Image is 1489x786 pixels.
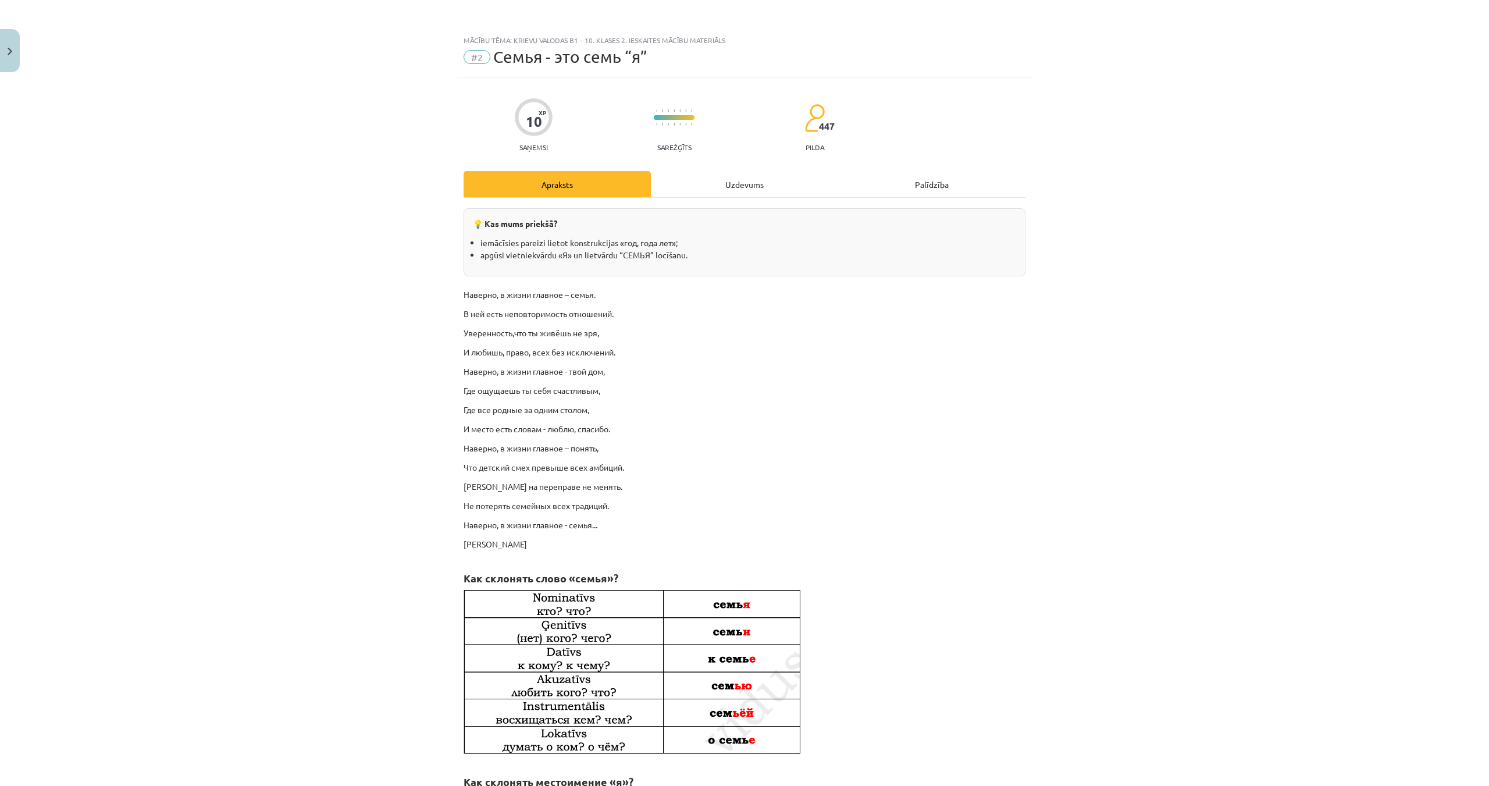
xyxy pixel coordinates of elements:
[464,346,1025,358] p: И любишь, право, всех без исключений.
[464,365,1025,378] p: Наверно, в жизни главное - твой дом,
[539,109,546,116] span: XP
[473,218,557,229] strong: 💡 Kas mums priekšā?
[480,249,1016,261] li: apgūsi vietniekvārdu «Я» un lietvārdu “СЕМЬЯ” locīšanu.
[515,143,553,151] p: Saņemsi
[679,109,681,112] img: icon-short-line-57e1e144782c952c97e751825c79c345078a6d821885a25fce030b3d8c18986b.svg
[662,123,663,126] img: icon-short-line-57e1e144782c952c97e751825c79c345078a6d821885a25fce030b3d8c18986b.svg
[464,500,1025,512] p: Не потерять семейных всех традиций.
[806,143,824,151] p: pilda
[464,571,618,585] strong: Как склонять слово «семья»?
[464,327,1025,339] p: Уверенность,что ты живёшь не зря,
[674,123,675,126] img: icon-short-line-57e1e144782c952c97e751825c79c345078a6d821885a25fce030b3d8c18986b.svg
[668,123,669,126] img: icon-short-line-57e1e144782c952c97e751825c79c345078a6d821885a25fce030b3d8c18986b.svg
[656,123,657,126] img: icon-short-line-57e1e144782c952c97e751825c79c345078a6d821885a25fce030b3d8c18986b.svg
[679,123,681,126] img: icon-short-line-57e1e144782c952c97e751825c79c345078a6d821885a25fce030b3d8c18986b.svg
[8,48,12,55] img: icon-close-lesson-0947bae3869378f0d4975bcd49f059093ad1ed9edebbc8119c70593378902aed.svg
[464,538,1025,550] p: [PERSON_NAME]
[685,123,686,126] img: icon-short-line-57e1e144782c952c97e751825c79c345078a6d821885a25fce030b3d8c18986b.svg
[464,276,1025,301] p: Наверно, в жизни главное – семья.
[464,481,1025,493] p: [PERSON_NAME] на переправе не менять.
[657,143,692,151] p: Sarežģīts
[464,308,1025,320] p: В ней есть неповторимость отношений.
[526,113,542,130] div: 10
[464,50,490,64] span: #2
[668,109,669,112] img: icon-short-line-57e1e144782c952c97e751825c79c345078a6d821885a25fce030b3d8c18986b.svg
[691,123,692,126] img: icon-short-line-57e1e144782c952c97e751825c79c345078a6d821885a25fce030b3d8c18986b.svg
[662,109,663,112] img: icon-short-line-57e1e144782c952c97e751825c79c345078a6d821885a25fce030b3d8c18986b.svg
[651,171,838,197] div: Uzdevums
[691,109,692,112] img: icon-short-line-57e1e144782c952c97e751825c79c345078a6d821885a25fce030b3d8c18986b.svg
[685,109,686,112] img: icon-short-line-57e1e144782c952c97e751825c79c345078a6d821885a25fce030b3d8c18986b.svg
[493,47,647,66] span: Семья - это семь “я”
[464,519,1025,531] p: Наверно, в жизни главное - семья...
[464,171,651,197] div: Apraksts
[464,423,1025,435] p: И место есть cловам - люблю, спасибо.
[464,442,1025,454] p: Наверно, в жизни главное – понять,
[480,237,1016,249] li: iemācīsies pareizi lietot konstrukcijas «год, года лет»;
[804,104,825,133] img: students-c634bb4e5e11cddfef0936a35e636f08e4e9abd3cc4e673bd6f9a4125e45ecb1.svg
[464,461,1025,474] p: Что детский смех превыше всех амбиций.
[464,36,1025,44] div: Mācību tēma: Krievu valodas b1 - 10. klases 2. ieskaites mācību materiāls
[464,404,1025,416] p: Где все родные за одним столом,
[838,171,1025,197] div: Palīdzība
[674,109,675,112] img: icon-short-line-57e1e144782c952c97e751825c79c345078a6d821885a25fce030b3d8c18986b.svg
[656,109,657,112] img: icon-short-line-57e1e144782c952c97e751825c79c345078a6d821885a25fce030b3d8c18986b.svg
[819,121,835,131] span: 447
[464,385,1025,397] p: Где ощущаешь ты себя счастливым,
